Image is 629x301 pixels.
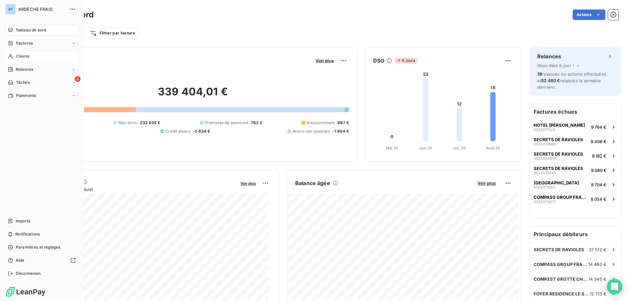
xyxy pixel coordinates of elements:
[5,64,78,75] a: Relances
[386,146,398,150] tspan: Mai 25
[16,244,60,250] span: Paramètres et réglages
[534,247,584,252] span: SECRETS DE RAVIOLES
[591,182,606,187] span: 8 704 €
[534,151,583,157] span: SECRETS DE RAVIOLES
[591,124,606,130] span: 9 764 €
[165,128,190,134] span: Crédit divers
[307,120,335,126] span: Recouvrement
[534,291,590,296] span: FOYER RESIDENCE LE SANDRON
[592,153,606,159] span: 9 182 €
[534,276,588,282] span: COMREST GROTTE CHAUVET 2 ARDEC
[607,279,622,294] div: Open Intercom Messenger
[5,77,78,88] a: 2Tâches
[530,192,621,206] button: COMPASS GROUP FRANCE ESSH -AL00250708738 054 €
[337,120,349,126] span: 897 €
[5,38,78,48] a: Factures
[18,7,66,12] span: ARDECHE FRAIS
[315,58,334,63] span: Voir plus
[475,180,498,186] button: Voir plus
[118,120,137,126] span: Non-échu
[573,9,605,20] button: Actions
[530,104,621,120] h6: Factures échues
[37,85,349,105] h2: 339 404,01 €
[5,242,78,253] a: Paramètres et réglages
[193,128,210,134] span: -2 634 €
[534,171,556,175] span: 0025070545
[15,231,40,237] span: Notifications
[16,53,29,59] span: Clients
[5,25,78,35] a: Tableau de bord
[534,157,557,160] span: 0025060858
[395,58,417,64] span: 6 jours
[16,271,41,276] span: Déconnexion
[5,51,78,62] a: Clients
[16,93,36,99] span: Paiements
[333,128,349,134] span: -1 904 €
[534,180,579,185] span: [GEOGRAPHIC_DATA]
[541,78,560,83] span: 52 483 €
[75,76,81,82] span: 2
[530,120,621,134] button: HOTEL [PERSON_NAME]00250713229 764 €
[591,168,606,173] span: 9 080 €
[537,63,574,68] span: Vous êtes à jour !
[534,200,556,204] span: 0025070873
[588,276,606,282] span: 14 345 €
[477,180,496,186] span: Voir plus
[534,122,585,128] span: HOTEL [PERSON_NAME]
[238,180,258,186] button: Voir plus
[419,146,432,150] tspan: Juin 25
[205,120,248,126] span: Promesse de paiement
[16,66,33,72] span: Relances
[16,27,46,33] span: Tableau de bord
[16,257,25,263] span: Aide
[37,186,236,193] span: Chiffre d'affaires mensuel
[16,218,30,224] span: Imports
[534,128,555,132] span: 0025071322
[140,120,160,126] span: 232 605 €
[530,148,621,163] button: SECRETS DE RAVIOLES00250608589 182 €
[591,197,606,202] span: 8 054 €
[251,120,262,126] span: 783 €
[16,80,30,85] span: Tâches
[5,216,78,226] a: Imports
[295,179,330,187] h6: Balance âgée
[453,146,466,150] tspan: Juil. 25
[537,71,542,77] span: 19
[5,4,16,14] div: AF
[293,128,330,134] span: Avoirs non associés
[534,262,588,267] span: COMPASS GROUP FRANCE ESSH -AL
[588,262,606,267] span: 14 460 €
[86,28,139,38] button: Filtrer par facture
[5,90,78,101] a: Paiements
[589,247,606,252] span: 37 512 €
[486,146,500,150] tspan: Août 25
[240,181,256,186] span: Voir plus
[314,58,336,64] button: Voir plus
[534,166,583,171] span: SECRETS DE RAVIOLES
[373,57,384,65] h6: DSO
[537,52,561,60] h6: Relances
[5,287,46,297] img: Logo LeanPay
[530,226,621,242] h6: Principaux débiteurs
[16,40,33,46] span: Factures
[591,139,606,144] span: 9 406 €
[534,185,555,189] span: 0025071363
[5,255,78,266] a: Aide
[590,291,606,296] span: 12 713 €
[534,195,588,200] span: COMPASS GROUP FRANCE ESSH -AL
[534,137,583,142] span: SECRETS DE RAVIOLES
[537,71,606,90] span: relances ou actions effectuées et relancés la semaine dernière.
[530,163,621,177] button: SECRETS DE RAVIOLES00250705459 080 €
[534,142,556,146] span: 0025070960
[530,177,621,192] button: [GEOGRAPHIC_DATA]00250713638 704 €
[530,134,621,148] button: SECRETS DE RAVIOLES00250709609 406 €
